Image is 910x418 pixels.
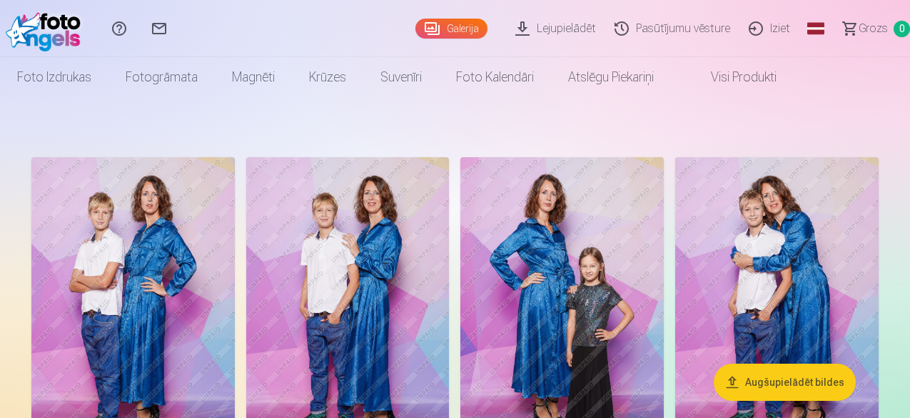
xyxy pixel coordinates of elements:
a: Visi produkti [671,57,794,97]
span: 0 [894,21,910,37]
a: Atslēgu piekariņi [551,57,671,97]
a: Krūzes [292,57,363,97]
a: Fotogrāmata [108,57,215,97]
a: Foto kalendāri [439,57,551,97]
a: Galerija [415,19,487,39]
a: Suvenīri [363,57,439,97]
img: /fa1 [6,6,88,51]
button: Augšupielādēt bildes [714,364,856,401]
span: Grozs [859,20,888,37]
a: Magnēti [215,57,292,97]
